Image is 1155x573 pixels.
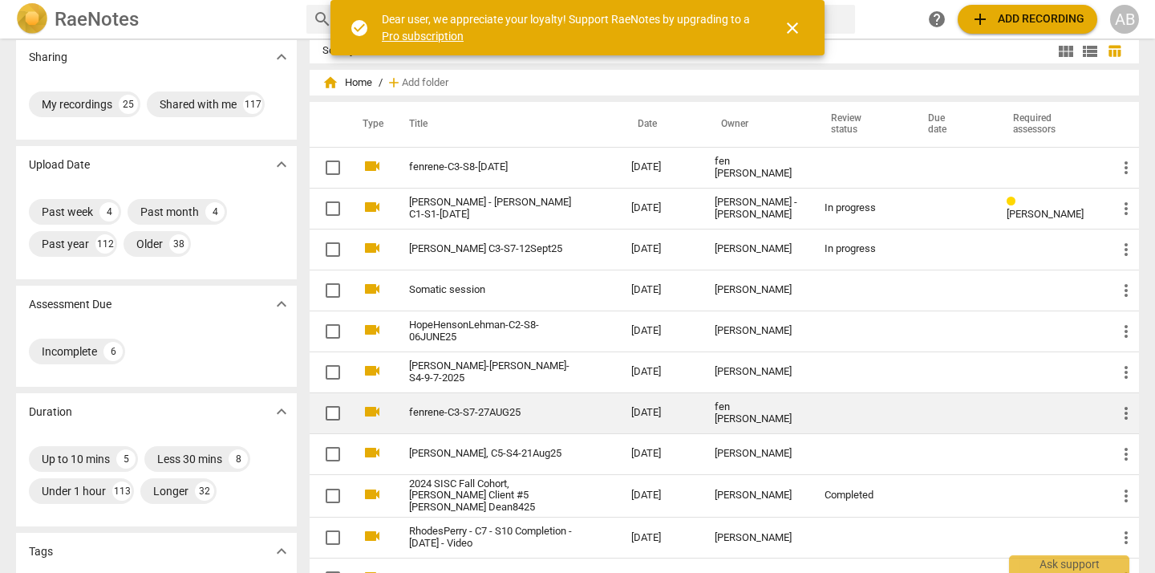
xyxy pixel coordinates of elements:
div: [PERSON_NAME] [715,243,799,255]
span: more_vert [1116,158,1136,177]
div: [PERSON_NAME] [715,325,799,337]
span: Add folder [402,77,448,89]
div: Shared with me [160,96,237,112]
td: [DATE] [618,392,702,433]
td: [DATE] [618,474,702,518]
span: more_vert [1116,240,1136,259]
a: RhodesPerry - C7 - S10 Completion - [DATE] - Video [409,526,573,550]
button: Show more [269,539,294,563]
div: [PERSON_NAME] [715,366,799,378]
td: [DATE] [618,518,702,559]
th: Date [618,102,702,147]
span: expand_more [272,542,291,561]
div: Dear user, we appreciate your loyalty! Support RaeNotes by upgrading to a [382,11,754,44]
div: Up to 10 mins [42,451,110,467]
div: Past year [42,236,89,252]
span: close [783,18,802,38]
button: Show more [269,45,294,69]
span: more_vert [1116,281,1136,300]
div: Past month [140,204,199,220]
th: Due date [909,102,993,147]
span: Home [322,75,372,91]
p: Upload Date [29,156,90,173]
div: 4 [205,202,225,221]
td: [DATE] [618,433,702,474]
span: expand_more [272,155,291,174]
span: expand_more [272,47,291,67]
button: AB [1110,5,1139,34]
td: [DATE] [618,270,702,311]
a: [PERSON_NAME]-[PERSON_NAME]-S4-9-7-2025 [409,360,573,384]
td: [DATE] [618,147,702,188]
span: videocam [363,443,382,462]
div: 113 [112,482,132,501]
span: table_chart [1107,43,1122,59]
span: more_vert [1116,445,1136,464]
span: videocam [363,320,382,339]
a: Pro subscription [382,30,464,43]
td: [DATE] [618,229,702,270]
a: LogoRaeNotes [16,3,294,35]
span: more_vert [1116,199,1136,218]
td: [DATE] [618,352,702,392]
div: [PERSON_NAME] - [PERSON_NAME] [715,197,799,221]
div: Incomplete [42,343,97,360]
div: Less 30 mins [157,451,222,467]
div: Older [136,236,163,252]
div: 117 [243,95,262,114]
div: [PERSON_NAME] [715,284,799,296]
button: Upload [958,5,1097,34]
div: [PERSON_NAME] [715,490,799,502]
div: fen [PERSON_NAME] [715,401,799,425]
p: Sharing [29,49,67,66]
div: Sort By [322,45,355,57]
span: expand_more [272,295,291,314]
a: fenrene-C3-S8-[DATE] [409,161,573,173]
h2: RaeNotes [55,8,139,30]
div: 112 [95,234,115,254]
div: Completed [825,490,896,502]
span: videocam [363,526,382,546]
p: Tags [29,543,53,560]
div: In progress [825,202,896,214]
div: 38 [169,234,188,254]
th: Required assessors [994,102,1104,147]
span: videocam [363,361,382,380]
div: 32 [195,482,214,501]
a: fenrene-C3-S7-27AUG25 [409,407,573,419]
button: Show more [269,292,294,316]
span: more_vert [1116,486,1136,506]
span: check_circle [350,18,369,38]
span: [PERSON_NAME] [1007,208,1084,220]
p: Assessment Due [29,296,111,313]
span: videocam [363,197,382,217]
span: more_vert [1116,322,1136,341]
div: 6 [103,342,123,361]
a: Somatic session [409,284,573,296]
th: Title [390,102,618,147]
span: home [322,75,338,91]
span: expand_more [272,402,291,421]
div: Longer [153,483,188,499]
span: view_list [1080,42,1100,61]
span: videocam [363,238,382,258]
div: 4 [99,202,119,221]
a: Help [922,5,951,34]
span: videocam [363,156,382,176]
span: view_module [1056,42,1076,61]
div: [PERSON_NAME] [715,448,799,460]
a: [PERSON_NAME], C5-S4-21Aug25 [409,448,573,460]
th: Review status [812,102,909,147]
a: HopeHensonLehman-C2-S8-06JUNE25 [409,319,573,343]
div: Under 1 hour [42,483,106,499]
div: 5 [116,449,136,469]
span: more_vert [1116,404,1136,423]
span: videocam [363,402,382,421]
th: Type [350,102,390,147]
a: [PERSON_NAME] - [PERSON_NAME] C1-S1-[DATE] [409,197,573,221]
img: Logo [16,3,48,35]
span: Review status: in progress [1007,196,1022,208]
td: [DATE] [618,311,702,352]
td: [DATE] [618,188,702,229]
